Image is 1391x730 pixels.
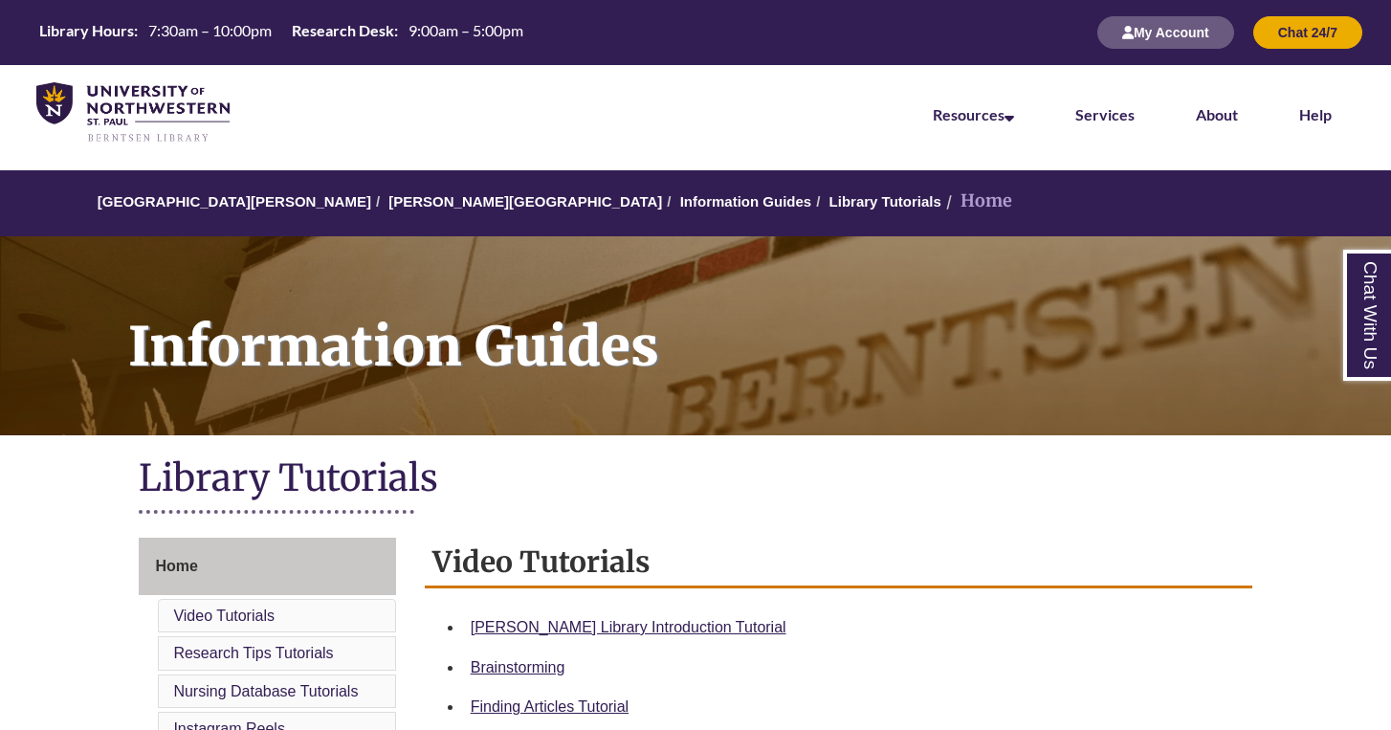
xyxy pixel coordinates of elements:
a: [GEOGRAPHIC_DATA][PERSON_NAME] [98,193,371,210]
a: Finding Articles Tutorial [471,698,629,715]
a: Help [1299,105,1332,123]
a: Nursing Database Tutorials [173,683,358,699]
img: UNWSP Library Logo [36,82,230,144]
span: Home [155,558,197,574]
a: [PERSON_NAME] Library Introduction Tutorial [471,619,786,635]
a: Hours Today [32,20,531,46]
a: Chat 24/7 [1253,24,1362,40]
th: Library Hours: [32,20,141,41]
h1: Information Guides [107,236,1391,410]
li: Home [941,188,1012,215]
span: 9:00am – 5:00pm [408,21,523,39]
button: My Account [1097,16,1234,49]
table: Hours Today [32,20,531,44]
span: 7:30am – 10:00pm [148,21,272,39]
a: Home [139,538,395,595]
a: Research Tips Tutorials [173,645,333,661]
a: Resources [933,105,1014,123]
a: Video Tutorials [173,608,275,624]
a: [PERSON_NAME][GEOGRAPHIC_DATA] [388,193,662,210]
a: Information Guides [680,193,812,210]
a: My Account [1097,24,1234,40]
a: Services [1075,105,1135,123]
a: About [1196,105,1238,123]
h1: Library Tutorials [139,454,1251,505]
button: Chat 24/7 [1253,16,1362,49]
a: Brainstorming [471,659,565,675]
h2: Video Tutorials [425,538,1252,588]
a: Library Tutorials [829,193,941,210]
th: Research Desk: [284,20,401,41]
